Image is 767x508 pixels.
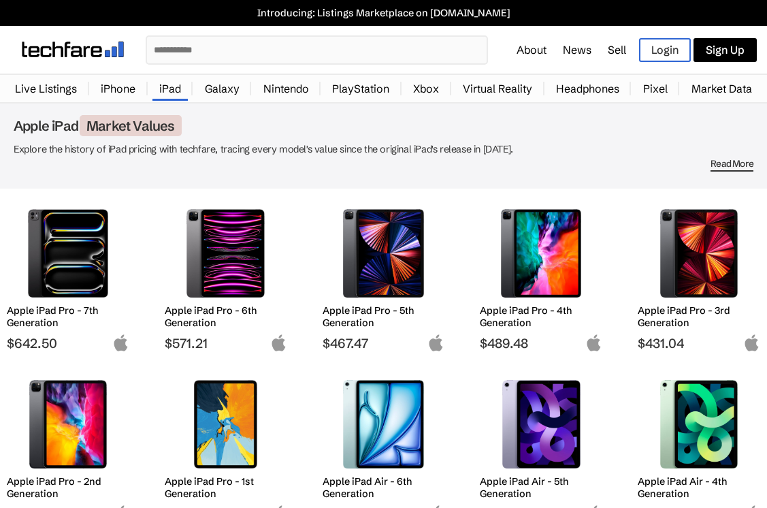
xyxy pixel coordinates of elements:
img: Apple iPad Air 5th Generation [490,380,592,469]
img: Apple iPad Pro 7th Generation [17,209,119,298]
a: News [563,43,591,57]
a: Apple iPad Pro 4th Generation Apple iPad Pro - 4th Generation $489.48 apple-logo [473,202,609,351]
h2: Apple iPad Air - 6th Generation [323,475,445,500]
h2: Apple iPad Pro - 2nd Generation [7,475,129,500]
img: Apple iPad Pro 1st Generation [175,380,277,469]
img: apple-logo [112,334,129,351]
span: $642.50 [7,335,129,351]
img: Apple iPad Pro 5th Generation [333,209,435,298]
a: Live Listings [8,75,84,102]
img: apple-logo [427,334,444,351]
h2: Apple iPad Pro - 3rd Generation [638,304,760,329]
div: Read More [14,158,753,170]
h2: Apple iPad Air - 5th Generation [480,475,602,500]
img: Apple iPad Pro 3rd Generation [648,209,750,298]
img: techfare logo [22,42,124,57]
a: Headphones [549,75,626,102]
span: $571.21 [165,335,287,351]
a: Virtual Reality [456,75,539,102]
h2: Apple iPad Pro - 4th Generation [480,304,602,329]
img: Apple iPad Pro 6th Generation [175,209,277,298]
span: Read More [711,158,753,172]
img: apple-logo [743,334,760,351]
a: Market Data [685,75,759,102]
img: Apple iPad Air 6th Generation [333,380,435,469]
a: Apple iPad Pro 3rd Generation Apple iPad Pro - 3rd Generation $431.04 apple-logo [631,202,767,351]
a: Apple iPad Pro 5th Generation Apple iPad Pro - 5th Generation $467.47 apple-logo [316,202,452,351]
span: $431.04 [638,335,760,351]
a: Xbox [406,75,446,102]
a: iPhone [94,75,142,102]
img: Apple iPad Air 4th Generation [648,380,750,469]
a: Sign Up [693,38,757,62]
img: Apple iPad Pro 2nd Generation [17,380,119,469]
p: Explore the history of iPad pricing with techfare, tracing every model's value since the original... [14,141,753,158]
a: Nintendo [257,75,316,102]
h2: Apple iPad Pro - 1st Generation [165,475,287,500]
a: PlayStation [325,75,396,102]
h2: Apple iPad Pro - 6th Generation [165,304,287,329]
h1: Apple iPad [14,117,753,134]
h2: Apple iPad Pro - 5th Generation [323,304,445,329]
a: Introducing: Listings Marketplace on [DOMAIN_NAME] [7,7,760,19]
img: apple-logo [270,334,287,351]
a: Login [639,38,691,62]
a: Sell [608,43,626,57]
a: Apple iPad Pro 6th Generation Apple iPad Pro - 6th Generation $571.21 apple-logo [158,202,294,351]
h2: Apple iPad Pro - 7th Generation [7,304,129,329]
a: iPad [152,75,188,102]
a: Pixel [636,75,674,102]
a: About [517,43,546,57]
span: $489.48 [480,335,602,351]
img: Apple iPad Pro 4th Generation [490,209,592,298]
a: Galaxy [198,75,246,102]
img: apple-logo [585,334,602,351]
span: $467.47 [323,335,445,351]
span: Market Values [80,115,182,136]
h2: Apple iPad Air - 4th Generation [638,475,760,500]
